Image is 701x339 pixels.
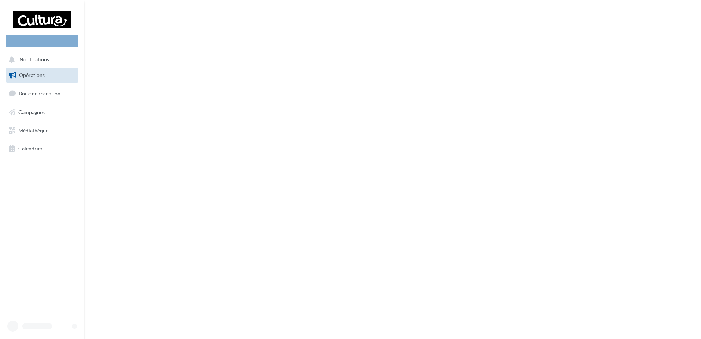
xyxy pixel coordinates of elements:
span: Médiathèque [18,127,48,133]
span: Campagnes [18,109,45,115]
span: Opérations [19,72,45,78]
a: Boîte de réception [4,85,80,101]
a: Médiathèque [4,123,80,138]
a: Opérations [4,68,80,83]
div: Nouvelle campagne [6,35,78,47]
a: Calendrier [4,141,80,156]
a: Campagnes [4,105,80,120]
span: Boîte de réception [19,90,60,96]
span: Calendrier [18,145,43,152]
span: Notifications [19,56,49,63]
